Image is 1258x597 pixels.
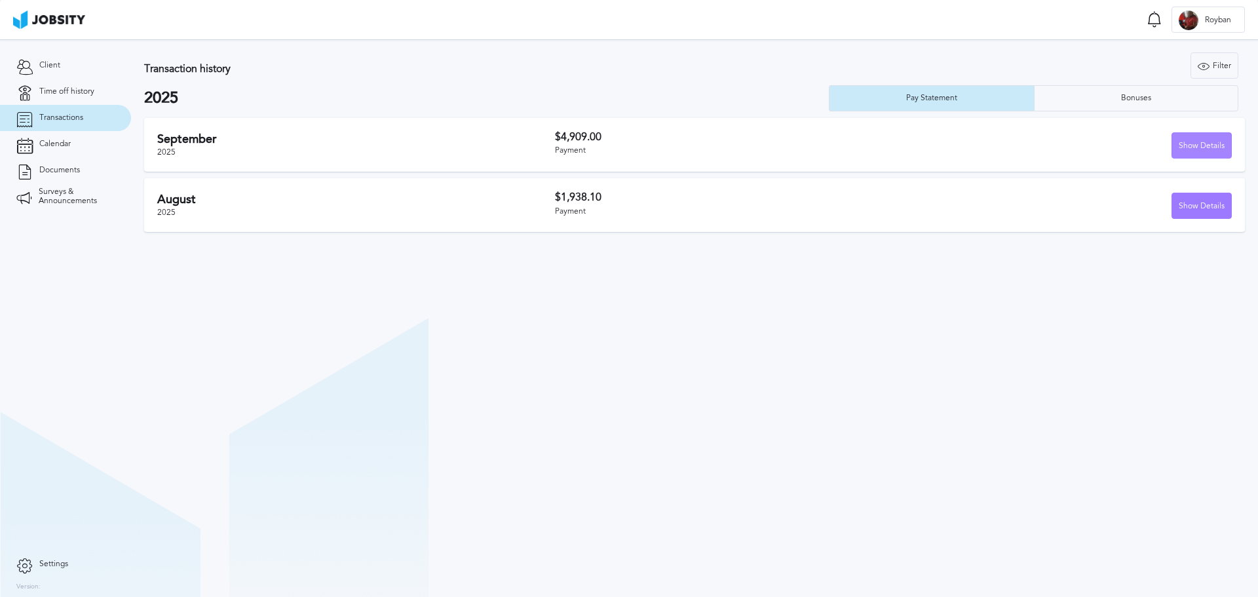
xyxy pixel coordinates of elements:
div: Show Details [1172,193,1231,220]
h2: 2025 [144,89,829,107]
span: Calendar [39,140,71,149]
div: Payment [555,207,894,216]
span: Time off history [39,87,94,96]
button: RRoyban [1172,7,1245,33]
h3: Transaction history [144,63,743,75]
h2: September [157,132,555,146]
span: Client [39,61,60,70]
span: 2025 [157,147,176,157]
div: Show Details [1172,133,1231,159]
div: R [1179,10,1198,30]
span: Settings [39,560,68,569]
h2: August [157,193,555,206]
button: Bonuses [1034,85,1239,111]
label: Version: [16,583,41,591]
button: Filter [1191,52,1238,79]
div: Filter [1191,53,1238,79]
h3: $4,909.00 [555,131,894,143]
div: Bonuses [1115,94,1158,103]
button: Show Details [1172,132,1232,159]
span: Transactions [39,113,83,123]
span: 2025 [157,208,176,217]
h3: $1,938.10 [555,191,894,203]
span: Royban [1198,16,1238,25]
button: Show Details [1172,193,1232,219]
button: Pay Statement [829,85,1034,111]
div: Pay Statement [900,94,964,103]
span: Documents [39,166,80,175]
img: ab4bad089aa723f57921c736e9817d99.png [13,10,85,29]
div: Payment [555,146,894,155]
span: Surveys & Announcements [39,187,115,206]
